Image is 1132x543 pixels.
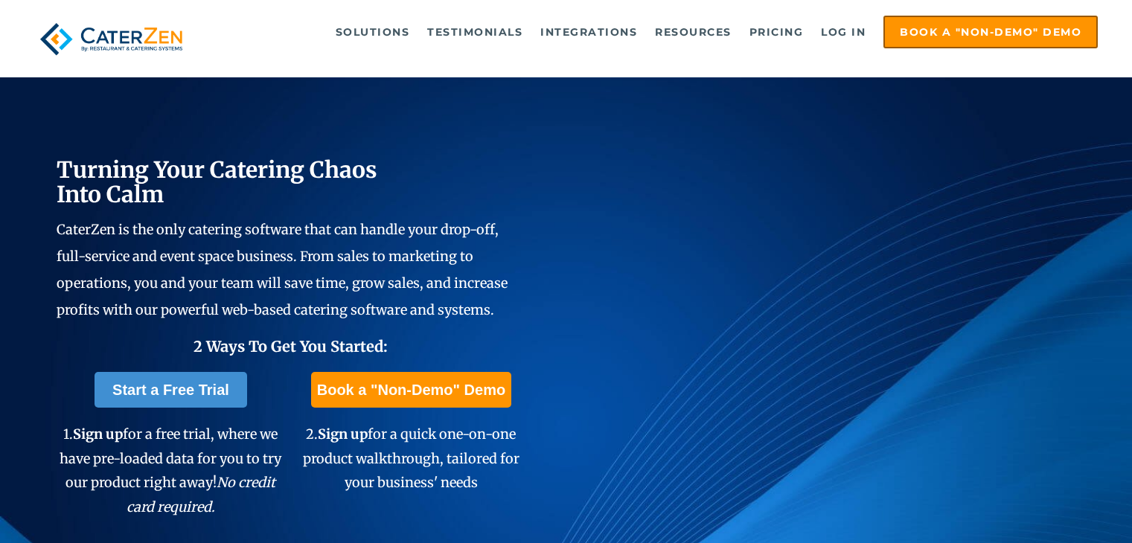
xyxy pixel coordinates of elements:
a: Book a "Non-Demo" Demo [311,372,511,408]
em: No credit card required. [127,474,276,515]
div: Navigation Menu [216,16,1098,48]
span: 1. for a free trial, where we have pre-loaded data for you to try our product right away! [60,425,281,515]
span: 2. for a quick one-on-one product walkthrough, tailored for your business' needs [303,425,519,491]
a: Start a Free Trial [95,372,247,408]
span: Turning Your Catering Chaos Into Calm [57,155,377,208]
span: 2 Ways To Get You Started: [194,337,388,356]
img: caterzen [34,16,189,62]
a: Solutions [328,17,418,47]
iframe: Help widget launcher [1000,485,1116,527]
a: Pricing [742,17,811,47]
span: Sign up [318,425,368,443]
a: Log in [813,17,873,47]
span: CaterZen is the only catering software that can handle your drop-off, full-service and event spac... [57,221,508,318]
a: Integrations [533,17,645,47]
a: Book a "Non-Demo" Demo [883,16,1098,48]
span: Sign up [73,425,123,443]
a: Resources [647,17,739,47]
a: Testimonials [420,17,530,47]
